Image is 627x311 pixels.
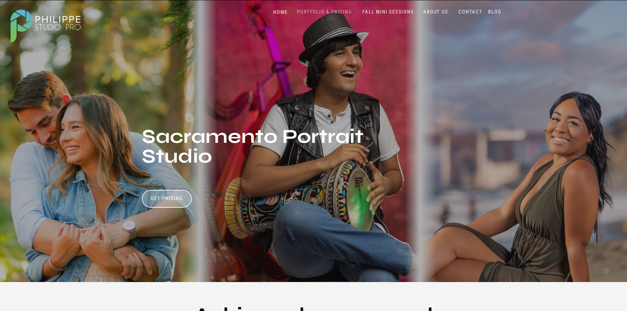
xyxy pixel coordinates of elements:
a: HOME [267,9,295,15]
a: CONTACT [457,9,484,15]
a: FALL MINI SESSIONS [361,9,416,15]
a: Get Pricing [149,195,185,203]
h1: Sacramento Portrait Studio [142,127,365,192]
a: PORTFOLIO & PRICING [295,9,355,15]
a: ABOUT US [422,9,450,15]
a: BLOG [487,9,503,15]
